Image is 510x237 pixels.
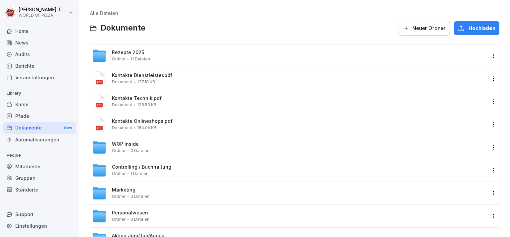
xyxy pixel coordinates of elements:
[112,73,487,78] span: Kontakte Dienstleister.pdf
[3,72,76,83] a: Veranstaltungen
[90,10,118,16] a: Alle Dateien
[3,184,76,196] a: Standorte
[112,217,126,222] span: Ordner
[3,172,76,184] a: Gruppen
[62,124,74,132] div: New
[3,208,76,220] div: Support
[3,88,76,99] p: Library
[112,96,487,101] span: Kontakte Technik.pdf
[3,150,76,161] p: People
[3,99,76,110] a: Kurse
[112,103,132,107] span: Dokument
[90,136,489,159] a: WOP InsideOrdner0 Dateien
[130,171,148,176] span: 1 Dateien
[137,125,156,130] span: 184.05 KB
[90,205,489,227] a: PersonalwesenOrdner0 Dateien
[112,210,148,216] span: Personalwesen
[112,164,171,170] span: Controlling / Buchhaltung
[3,161,76,172] a: Mitarbeiter
[3,122,76,134] div: Dokumente
[112,148,126,153] span: Ordner
[112,171,126,176] span: Ordner
[3,48,76,60] a: Audits
[112,80,132,84] span: Dokument
[3,220,76,232] a: Einstellungen
[3,37,76,48] a: News
[399,21,450,36] button: Neuer Ordner
[90,44,489,67] a: Rezepte 2025Ordner11 Dateien
[130,217,149,222] span: 0 Dateien
[468,25,495,32] span: Hochladen
[137,103,156,107] span: 138.53 KB
[112,187,135,193] span: Marketing
[90,159,489,182] a: Controlling / BuchhaltungOrdner1 Dateien
[112,57,126,61] span: Ordner
[112,125,132,130] span: Dokument
[3,110,76,122] a: Pfade
[19,7,67,13] p: [PERSON_NAME] Tech
[3,134,76,145] a: Automatisierungen
[112,141,139,147] span: WOP Inside
[3,60,76,72] a: Berichte
[130,194,149,199] span: 0 Dateien
[3,25,76,37] a: Home
[101,23,145,33] span: Dokumente
[90,182,489,204] a: MarketingOrdner0 Dateien
[454,21,499,35] button: Hochladen
[412,25,446,32] span: Neuer Ordner
[130,148,149,153] span: 0 Dateien
[137,80,155,84] span: 137.18 KB
[112,118,487,124] span: Kontakte Onlineshops.pdf
[130,57,150,61] span: 11 Dateien
[112,50,144,55] span: Rezepte 2025
[112,194,126,199] span: Ordner
[3,122,76,134] a: DokumenteNew
[19,13,67,18] p: WORLD OF PIZZA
